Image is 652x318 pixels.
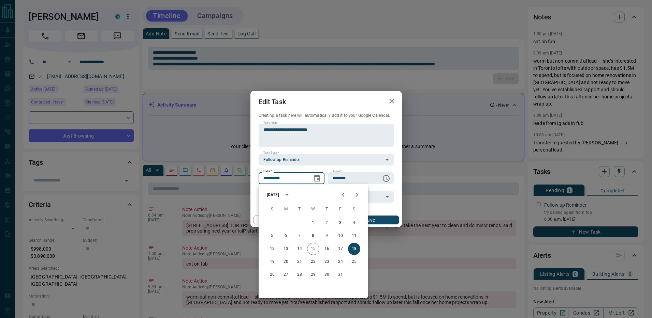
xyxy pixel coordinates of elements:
button: 8 [307,230,319,242]
span: Thursday [321,203,333,216]
button: 19 [266,256,278,268]
button: Next month [350,188,364,202]
button: 22 [307,256,319,268]
label: Time [333,169,342,174]
button: Previous month [336,188,350,202]
button: 25 [348,256,360,268]
button: Choose time, selected time is 6:00 AM [379,172,393,185]
button: 12 [266,243,278,255]
button: 14 [293,243,306,255]
button: 27 [280,269,292,281]
span: Sunday [266,203,278,216]
button: 10 [334,230,347,242]
p: Creating a task here will automatically add it to your Google Calendar. [259,113,394,118]
button: 13 [280,243,292,255]
button: 31 [334,269,347,281]
label: Task Type [263,151,279,155]
button: 20 [280,256,292,268]
button: calendar view is open, switch to year view [281,189,293,201]
button: 11 [348,230,360,242]
button: 1 [307,217,319,229]
button: 26 [266,269,278,281]
button: 23 [321,256,333,268]
button: 9 [321,230,333,242]
span: Saturday [348,203,360,216]
h2: Edit Task [250,91,294,113]
button: Save [341,216,399,224]
label: Date [263,169,272,174]
button: 3 [334,217,347,229]
span: Tuesday [293,203,306,216]
span: Wednesday [307,203,319,216]
div: [DATE] [267,192,279,198]
button: Choose date, selected date is Oct 18, 2025 [310,172,324,185]
button: 5 [266,230,278,242]
div: Follow up Reminder [259,154,394,165]
button: 17 [334,243,347,255]
button: 30 [321,269,333,281]
button: 6 [280,230,292,242]
button: 24 [334,256,347,268]
span: Friday [334,203,347,216]
button: 16 [321,243,333,255]
button: 29 [307,269,319,281]
button: 7 [293,230,306,242]
button: 28 [293,269,306,281]
label: Task Note [263,121,277,125]
button: 15 [307,243,319,255]
button: Cancel [253,216,311,224]
button: 18 [348,243,360,255]
span: Monday [280,203,292,216]
button: 4 [348,217,360,229]
button: 2 [321,217,333,229]
button: 21 [293,256,306,268]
